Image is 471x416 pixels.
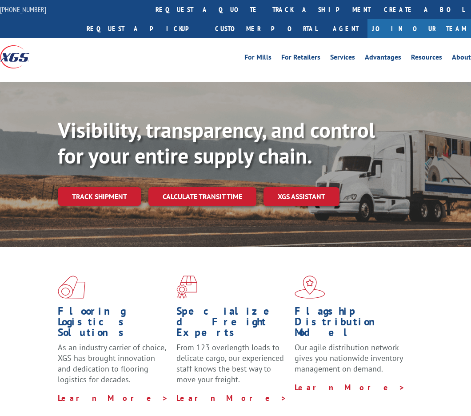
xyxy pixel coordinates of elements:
[58,276,85,299] img: xgs-icon-total-supply-chain-intelligence-red
[176,342,288,392] p: From 123 overlength loads to delicate cargo, our experienced staff knows the best way to move you...
[80,19,208,38] a: Request a pickup
[58,342,166,384] span: As an industry carrier of choice, XGS has brought innovation and dedication to flooring logistics...
[295,342,403,374] span: Our agile distribution network gives you nationwide inventory management on demand.
[176,276,197,299] img: xgs-icon-focused-on-flooring-red
[281,54,320,64] a: For Retailers
[295,276,325,299] img: xgs-icon-flagship-distribution-model-red
[367,19,471,38] a: Join Our Team
[58,393,168,403] a: Learn More >
[295,382,405,392] a: Learn More >
[330,54,355,64] a: Services
[295,306,407,342] h1: Flagship Distribution Model
[263,187,339,206] a: XGS ASSISTANT
[58,187,141,206] a: Track shipment
[58,306,170,342] h1: Flooring Logistics Solutions
[452,54,471,64] a: About
[365,54,401,64] a: Advantages
[176,306,288,342] h1: Specialized Freight Experts
[324,19,367,38] a: Agent
[148,187,256,206] a: Calculate transit time
[244,54,271,64] a: For Mills
[208,19,324,38] a: Customer Portal
[176,393,287,403] a: Learn More >
[58,116,375,169] b: Visibility, transparency, and control for your entire supply chain.
[411,54,442,64] a: Resources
